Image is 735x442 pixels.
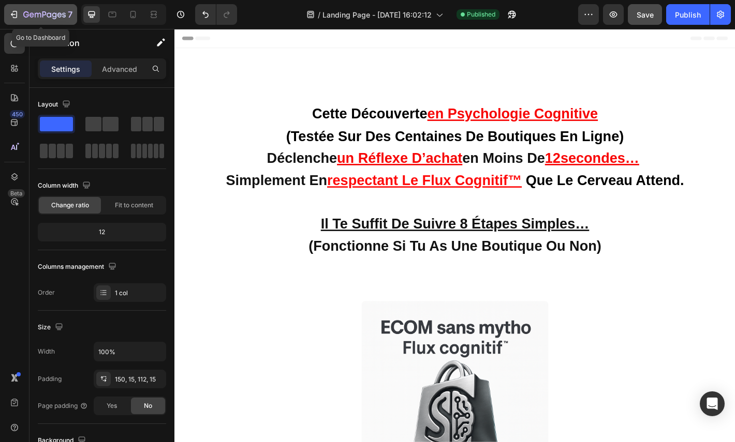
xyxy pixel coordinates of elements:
span: Landing Page - [DATE] 16:02:12 [322,9,432,20]
div: Padding [38,374,62,384]
strong: en moins de [319,134,410,151]
p: Advanced [102,64,137,74]
button: Save [628,4,662,25]
u: secondes… [428,134,514,151]
span: (fonctionne si tu as une boutique ou non) [149,232,473,249]
span: Change ratio [51,201,89,210]
u: il te suffit de suivre 8 étapes simples… [162,207,460,224]
button: 7 [4,4,77,25]
div: 12 [40,225,164,239]
div: Page padding [38,401,88,410]
strong: que le cerveau attend. [389,159,564,176]
div: Undo/Redo [195,4,237,25]
div: Open Intercom Messenger [700,391,725,416]
span: / [318,9,320,20]
span: Yes [107,401,117,410]
div: Order [38,288,55,297]
input: Auto [94,342,166,361]
div: 1 col [115,288,164,298]
div: 150, 15, 112, 15 [115,375,164,384]
strong: simplement en [57,159,169,176]
span: Save [637,10,654,19]
div: Layout [38,98,72,112]
button: Publish [666,4,710,25]
div: 450 [10,110,25,118]
div: Publish [675,9,701,20]
p: Settings [51,64,80,74]
div: Width [38,347,55,356]
iframe: Design area [174,29,735,442]
u: respectant le flux cognitif™ [169,159,385,176]
span: No [144,401,152,410]
u: en psychologie cognitive [280,85,469,102]
p: Section [50,37,135,49]
u: 12 [410,134,428,151]
div: Columns management [38,260,119,274]
span: Published [467,10,495,19]
strong: (testée sur des centaines de boutiques en ligne) [124,110,498,127]
u: un réflexe d’achat [180,134,318,151]
p: 7 [68,8,72,21]
div: Size [38,321,65,334]
div: Beta [8,189,25,197]
div: Column width [38,179,93,193]
strong: déclenche [102,134,180,151]
span: Fit to content [115,201,153,210]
